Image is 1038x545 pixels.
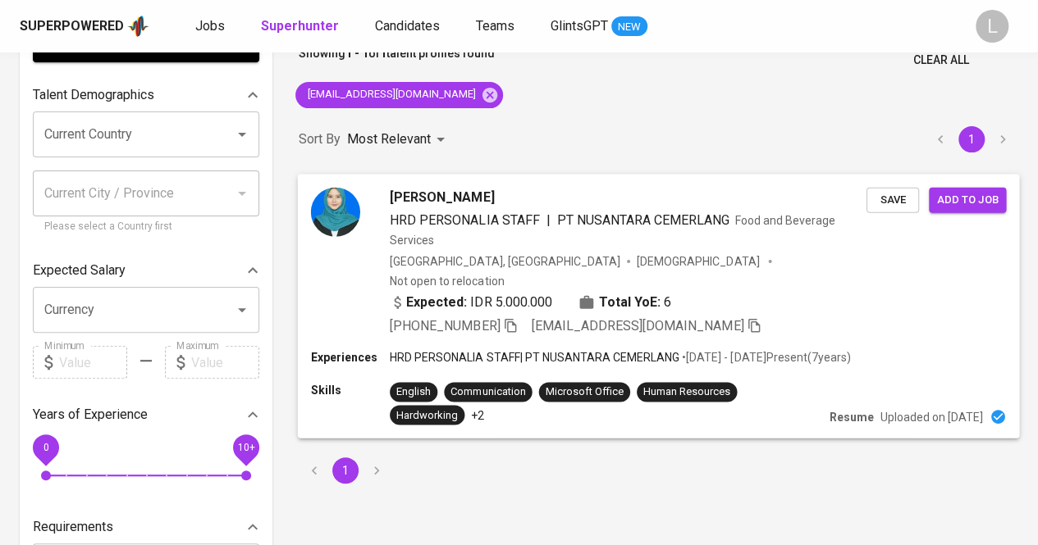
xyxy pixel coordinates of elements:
p: Expected Salary [33,261,126,280]
span: [DEMOGRAPHIC_DATA] [637,252,761,269]
div: Communication [450,384,525,400]
div: Requirements [33,511,259,543]
a: Jobs [195,16,228,37]
div: Microsoft Office [546,384,624,400]
div: Human Resources [643,384,730,400]
div: English [396,384,431,400]
p: Uploaded on [DATE] [880,408,983,425]
p: • [DATE] - [DATE] Present ( 7 years ) [679,349,851,366]
div: [GEOGRAPHIC_DATA], [GEOGRAPHIC_DATA] [390,252,620,269]
a: Teams [476,16,518,37]
button: Save [867,187,919,212]
span: 10+ [237,442,254,453]
p: HRD PERSONALIA STAFF | PT NUSANTARA CEMERLANG [390,349,679,366]
b: 1 [380,47,386,60]
span: Clear All [913,50,969,70]
div: Expected Salary [33,254,259,287]
b: Superhunter [261,18,339,34]
span: Food and Beverage Services [390,213,835,246]
span: Candidates [375,18,440,34]
button: page 1 [958,126,985,152]
div: L [976,10,1008,43]
span: [PERSON_NAME] [390,187,494,207]
p: Experiences [311,349,390,366]
nav: pagination navigation [299,457,392,484]
div: IDR 5.000.000 [390,292,552,311]
b: 1 - 1 [345,47,368,60]
img: edba7d3b6655f940a5291e89095113ec.jpg [311,187,360,236]
span: [PHONE_NUMBER] [390,318,500,334]
button: Open [231,298,254,321]
span: HRD PERSONALIA STAFF [390,211,540,227]
input: Value [191,346,259,379]
button: Clear All [907,45,976,75]
p: +2 [471,406,484,423]
span: | [546,210,551,229]
span: Save [875,190,911,209]
p: Resume [830,408,874,425]
p: Sort By [299,129,341,149]
span: [EMAIL_ADDRESS][DOMAIN_NAME] [295,87,486,102]
p: Requirements [33,517,113,537]
span: NEW [611,19,647,35]
a: GlintsGPT NEW [551,16,647,37]
button: Add to job [929,187,1006,212]
nav: pagination navigation [925,126,1018,152]
p: Talent Demographics [33,85,154,105]
span: Add to job [937,190,998,209]
a: Superhunter [261,16,342,37]
button: page 1 [332,457,359,484]
div: Superpowered [20,17,124,36]
p: Showing of talent profiles found [299,45,495,75]
p: Most Relevant [347,129,431,149]
b: Total YoE: [599,292,661,311]
span: Jobs [195,18,225,34]
span: [EMAIL_ADDRESS][DOMAIN_NAME] [532,318,744,334]
div: Hardworking [396,407,458,423]
input: Value [59,346,127,379]
img: app logo [127,14,149,39]
a: [PERSON_NAME]HRD PERSONALIA STAFF|PT NUSANTARA CEMERLANGFood and Beverage Services[GEOGRAPHIC_DAT... [299,175,1018,438]
span: 6 [664,292,671,311]
button: Open [231,123,254,146]
span: Teams [476,18,514,34]
span: 0 [43,442,48,453]
div: Talent Demographics [33,79,259,111]
p: Not open to relocation [390,272,504,288]
a: Superpoweredapp logo [20,14,149,39]
div: [EMAIL_ADDRESS][DOMAIN_NAME] [295,82,503,108]
p: Years of Experience [33,405,148,425]
a: Candidates [375,16,443,37]
span: GlintsGPT [551,18,608,34]
div: Most Relevant [347,125,450,155]
p: Skills [311,382,390,398]
p: Please select a Country first [44,219,248,235]
b: Expected: [406,292,467,311]
span: PT NUSANTARA CEMERLANG [557,211,730,227]
div: Years of Experience [33,398,259,431]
